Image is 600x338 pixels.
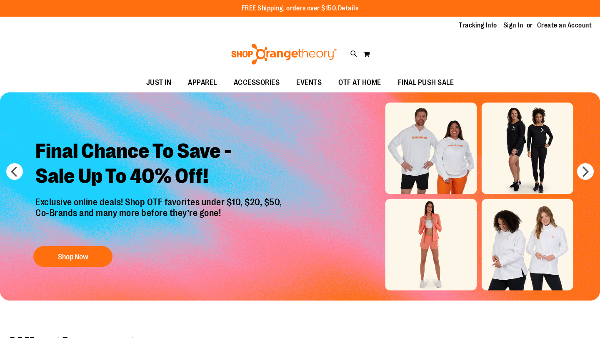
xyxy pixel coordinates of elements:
[330,73,390,92] a: OTF AT HOME
[338,73,381,92] span: OTF AT HOME
[230,44,338,65] img: Shop Orangetheory
[288,73,330,92] a: EVENTS
[296,73,322,92] span: EVENTS
[138,73,180,92] a: JUST IN
[188,73,217,92] span: APPAREL
[29,132,290,271] a: Final Chance To Save -Sale Up To 40% Off! Exclusive online deals! Shop OTF favorites under $10, $...
[6,163,23,180] button: prev
[338,5,359,12] a: Details
[537,21,592,30] a: Create an Account
[225,73,288,92] a: ACCESSORIES
[146,73,172,92] span: JUST IN
[29,197,290,238] p: Exclusive online deals! Shop OTF favorites under $10, $20, $50, Co-Brands and many more before th...
[459,21,497,30] a: Tracking Info
[234,73,280,92] span: ACCESSORIES
[390,73,462,92] a: FINAL PUSH SALE
[577,163,594,180] button: next
[180,73,225,92] a: APPAREL
[29,132,290,197] h2: Final Chance To Save - Sale Up To 40% Off!
[33,246,112,267] button: Shop Now
[398,73,454,92] span: FINAL PUSH SALE
[242,4,359,13] p: FREE Shipping, orders over $150.
[503,21,523,30] a: Sign In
